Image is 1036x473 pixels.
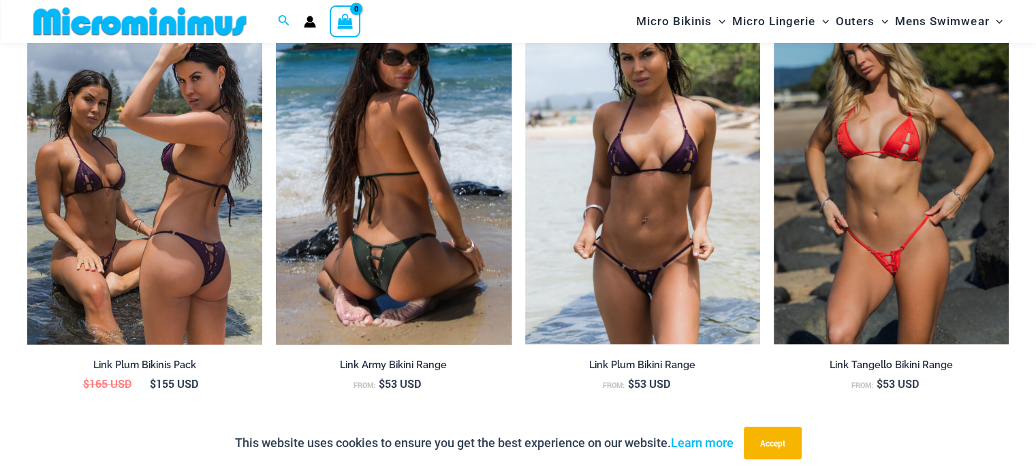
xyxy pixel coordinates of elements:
span: $ [628,376,634,391]
span: $ [83,376,89,391]
h2: Link Plum Bikini Range [525,359,760,372]
bdi: 165 USD [83,376,131,391]
span: $ [877,376,883,391]
a: Link Plum Bikini Range [525,359,760,376]
span: Micro Lingerie [732,4,815,39]
a: Link Army Bikini Range [276,359,511,376]
h2: Link Army Bikini Range [276,359,511,372]
span: Menu Toggle [989,4,1003,39]
span: From: [851,380,873,390]
p: This website uses cookies to ensure you get the best experience on our website. [235,433,734,453]
span: From: [354,380,375,390]
a: Link Tangello Bikini Range [774,359,1009,376]
span: $ [150,376,156,391]
nav: Site Navigation [631,2,1009,41]
bdi: 53 USD [628,376,670,391]
a: Micro LingerieMenu ToggleMenu Toggle [729,4,832,39]
img: MM SHOP LOGO FLAT [28,6,252,37]
span: Menu Toggle [712,4,725,39]
span: Mens Swimwear [895,4,989,39]
span: Menu Toggle [875,4,888,39]
a: Mens SwimwearMenu ToggleMenu Toggle [892,4,1006,39]
a: View Shopping Cart, empty [330,5,361,37]
a: Account icon link [304,16,316,28]
button: Accept [744,427,802,459]
a: OutersMenu ToggleMenu Toggle [832,4,892,39]
bdi: 155 USD [150,376,198,391]
a: Micro BikinisMenu ToggleMenu Toggle [633,4,729,39]
span: Outers [836,4,875,39]
span: Menu Toggle [815,4,829,39]
a: Link Plum Bikinis Pack [27,359,262,376]
a: Learn more [671,436,734,450]
a: Search icon link [278,13,290,30]
bdi: 53 USD [877,376,919,391]
h2: Link Tangello Bikini Range [774,359,1009,372]
span: Micro Bikinis [636,4,712,39]
h2: Link Plum Bikinis Pack [27,359,262,372]
bdi: 53 USD [379,376,421,391]
span: From: [603,380,625,390]
span: $ [379,376,385,391]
